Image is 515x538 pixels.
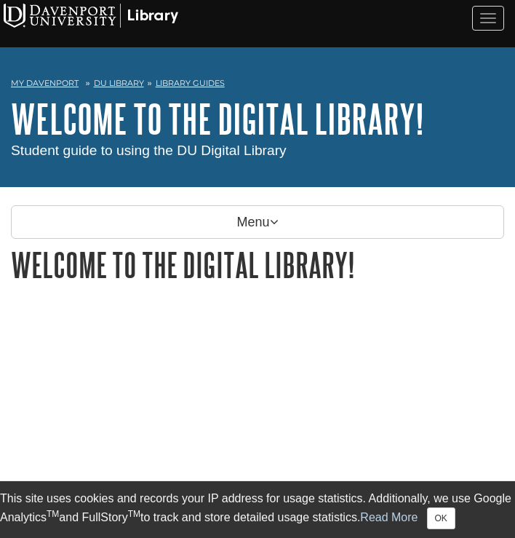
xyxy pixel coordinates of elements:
[11,96,424,141] a: Welcome to the Digital Library!
[94,78,144,88] a: DU Library
[11,246,504,283] h1: Welcome to the Digital Library!
[11,205,504,239] p: Menu
[360,511,418,523] a: Read More
[128,509,140,519] sup: TM
[156,78,225,88] a: Library Guides
[11,77,79,90] a: My Davenport
[47,509,59,519] sup: TM
[4,4,178,28] img: Davenport University Logo
[11,143,287,158] span: Student guide to using the DU Digital Library
[427,507,455,529] button: Close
